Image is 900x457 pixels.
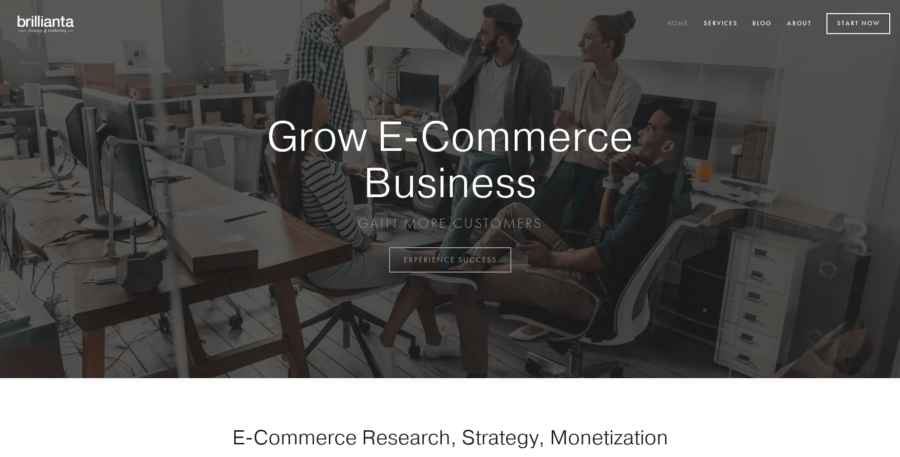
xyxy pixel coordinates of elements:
strong: Grow E-Commerce Business [233,113,667,205]
a: Blog [746,16,778,32]
a: Services [697,16,744,32]
a: About [781,16,818,32]
a: Start Now [826,13,890,34]
h1: E-Commerce Research, Strategy, Monetization [202,425,698,449]
a: Home [661,16,695,32]
a: EXPERIENCE SUCCESS [389,247,511,273]
img: brillianta - research, strategy, marketing [10,10,83,38]
p: GAIN MORE CUSTOMERS [233,215,667,232]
